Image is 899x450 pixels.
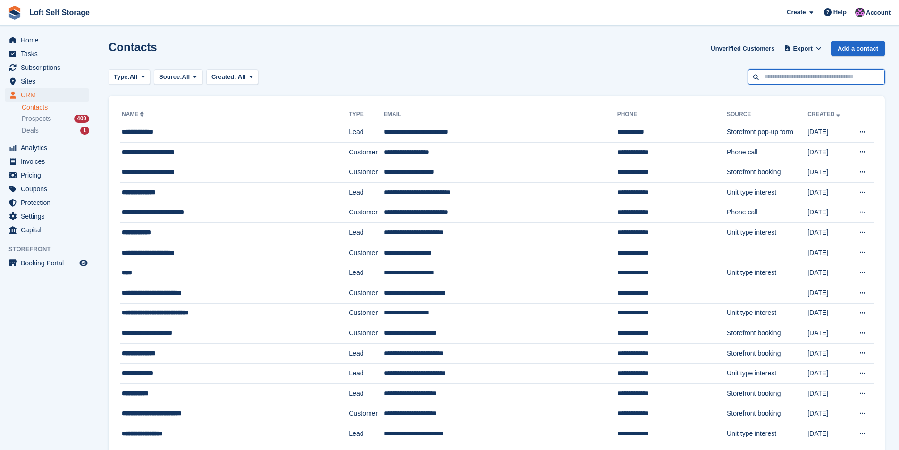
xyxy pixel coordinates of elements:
a: Unverified Customers [707,41,778,56]
th: Email [384,107,617,122]
td: Storefront booking [727,404,807,424]
span: Storefront [8,245,94,254]
td: Customer [349,323,384,344]
td: [DATE] [807,383,849,404]
td: Storefront booking [727,383,807,404]
span: Account [866,8,891,17]
span: Invoices [21,155,77,168]
td: Lead [349,364,384,384]
td: Unit type interest [727,303,807,323]
span: Subscriptions [21,61,77,74]
span: All [182,72,190,82]
td: Customer [349,203,384,223]
td: Customer [349,303,384,323]
a: Add a contact [831,41,885,56]
a: menu [5,141,89,154]
td: Storefront booking [727,323,807,344]
td: Unit type interest [727,182,807,203]
span: Tasks [21,47,77,60]
img: Amy Wright [855,8,865,17]
a: Created [807,111,842,118]
td: Unit type interest [727,263,807,283]
a: menu [5,169,89,182]
div: 409 [74,115,89,123]
td: Customer [349,404,384,424]
a: menu [5,75,89,88]
th: Phone [617,107,727,122]
th: Source [727,107,807,122]
span: Help [833,8,847,17]
a: Contacts [22,103,89,112]
td: Phone call [727,203,807,223]
td: Lead [349,122,384,143]
td: [DATE] [807,182,849,203]
td: Storefront booking [727,343,807,364]
span: Created: [211,73,236,80]
td: [DATE] [807,323,849,344]
td: [DATE] [807,122,849,143]
td: [DATE] [807,303,849,323]
a: menu [5,182,89,195]
a: Prospects 409 [22,114,89,124]
td: Unit type interest [727,424,807,444]
a: menu [5,47,89,60]
td: Unit type interest [727,223,807,243]
td: [DATE] [807,203,849,223]
span: Type: [114,72,130,82]
td: Lead [349,182,384,203]
span: Home [21,34,77,47]
td: Storefront booking [727,162,807,183]
span: Protection [21,196,77,209]
td: Customer [349,283,384,303]
th: Type [349,107,384,122]
td: Unit type interest [727,364,807,384]
td: Lead [349,263,384,283]
a: menu [5,61,89,74]
span: Capital [21,223,77,237]
span: Export [793,44,813,53]
a: Loft Self Storage [25,5,93,20]
button: Type: All [109,69,150,85]
td: Lead [349,424,384,444]
td: [DATE] [807,142,849,162]
a: Preview store [78,257,89,269]
td: [DATE] [807,424,849,444]
div: 1 [80,127,89,135]
span: Prospects [22,114,51,123]
a: menu [5,155,89,168]
a: Name [122,111,146,118]
span: Booking Portal [21,256,77,270]
td: Customer [349,162,384,183]
span: All [130,72,138,82]
td: [DATE] [807,263,849,283]
button: Created: All [206,69,258,85]
td: Customer [349,243,384,263]
td: Lead [349,383,384,404]
a: menu [5,223,89,237]
td: [DATE] [807,404,849,424]
td: [DATE] [807,283,849,303]
a: menu [5,196,89,209]
td: [DATE] [807,364,849,384]
td: [DATE] [807,162,849,183]
td: [DATE] [807,243,849,263]
span: CRM [21,88,77,102]
span: Pricing [21,169,77,182]
span: All [238,73,246,80]
button: Export [782,41,823,56]
h1: Contacts [109,41,157,53]
span: Analytics [21,141,77,154]
span: Deals [22,126,39,135]
span: Coupons [21,182,77,195]
td: Lead [349,223,384,243]
td: Customer [349,142,384,162]
img: stora-icon-8386f47178a22dfd0bd8f6a31ec36ba5ce8667c1dd55bd0f319d3a0aa187defe.svg [8,6,22,20]
span: Source: [159,72,182,82]
a: menu [5,256,89,270]
span: Create [787,8,806,17]
a: Deals 1 [22,126,89,136]
td: Lead [349,343,384,364]
button: Source: All [154,69,202,85]
span: Sites [21,75,77,88]
td: Phone call [727,142,807,162]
